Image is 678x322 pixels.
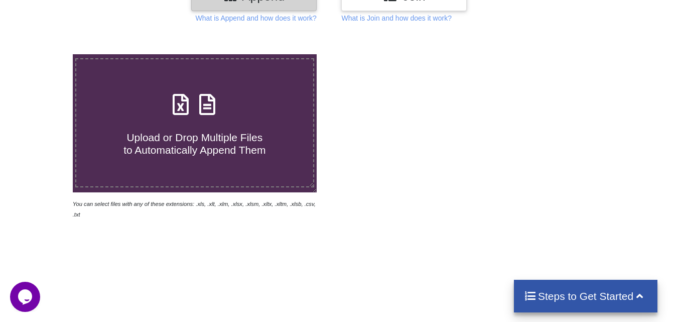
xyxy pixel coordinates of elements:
[10,282,42,312] iframe: chat widget
[196,13,317,23] p: What is Append and how does it work?
[73,201,316,218] i: You can select files with any of these extensions: .xls, .xlt, .xlm, .xlsx, .xlsm, .xltx, .xltm, ...
[123,132,265,156] span: Upload or Drop Multiple Files to Automatically Append Them
[341,13,451,23] p: What is Join and how does it work?
[524,290,648,302] h4: Steps to Get Started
